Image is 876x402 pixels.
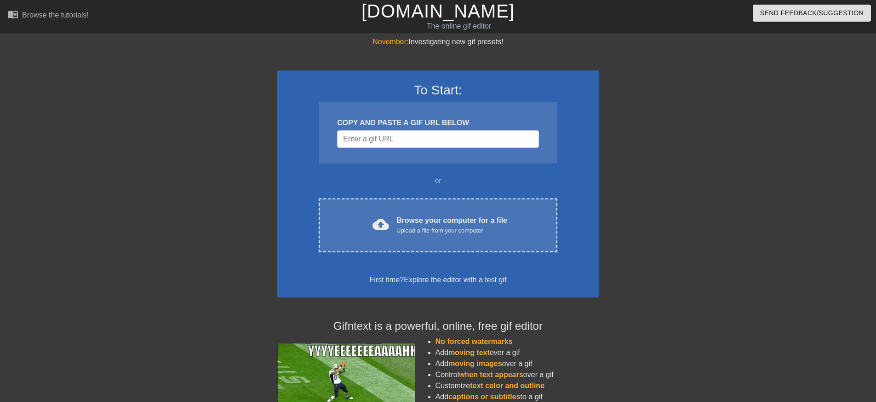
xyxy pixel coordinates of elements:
[277,320,599,333] h4: Gifntext is a powerful, online, free gif editor
[448,393,520,401] span: captions or subtitles
[404,276,506,284] a: Explore the editor with a test gif
[22,11,89,19] div: Browse the tutorials!
[289,82,587,98] h3: To Start:
[435,380,599,391] li: Customize
[337,117,538,128] div: COPY AND PASTE A GIF URL BELOW
[760,7,864,19] span: Send Feedback/Suggestion
[459,371,523,379] span: when text appears
[448,360,502,367] span: moving images
[396,215,507,235] div: Browse your computer for a file
[289,274,587,285] div: First time?
[277,36,599,47] div: Investigating new gif presets!
[7,9,89,23] a: Browse the tutorials!
[301,175,575,186] div: or
[372,216,389,233] span: cloud_upload
[753,5,871,22] button: Send Feedback/Suggestion
[435,338,513,345] span: No forced watermarks
[372,38,408,46] span: November:
[470,382,544,390] span: text color and outline
[361,1,515,21] a: [DOMAIN_NAME]
[297,21,621,32] div: The online gif editor
[396,226,507,235] div: Upload a file from your computer
[435,358,599,369] li: Add over a gif
[7,9,18,20] span: menu_book
[435,369,599,380] li: Control over a gif
[337,130,538,148] input: Username
[448,349,490,356] span: moving text
[435,347,599,358] li: Add over a gif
